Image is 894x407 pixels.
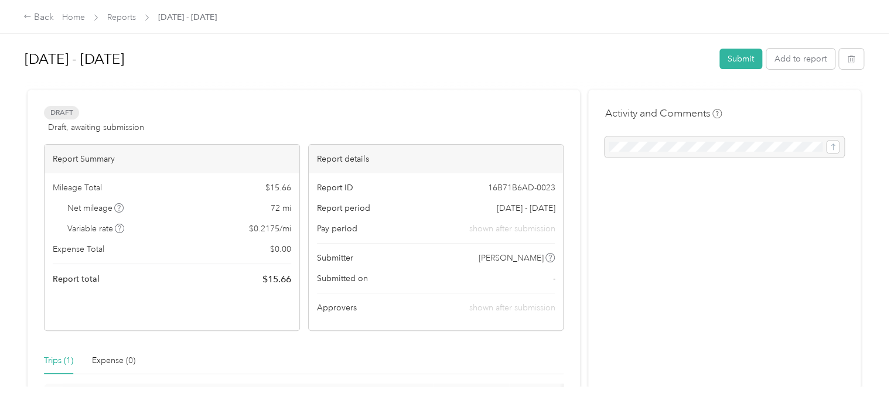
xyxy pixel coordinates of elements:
div: Report details [309,145,564,173]
span: Submitted on [317,272,368,285]
span: $ 15.66 [262,272,291,286]
div: Back [23,11,54,25]
span: Draft [44,106,79,119]
div: Report Summary [45,145,299,173]
span: $ 0.00 [270,243,291,255]
span: 16B71B6AD-0023 [487,182,555,194]
span: shown after submission [469,303,555,313]
span: $ 0.2175 / mi [249,223,291,235]
button: Add to report [766,49,835,69]
span: Report total [53,273,100,285]
span: Report period [317,202,370,214]
span: Pay period [317,223,357,235]
span: - [552,272,555,285]
span: $ 15.66 [265,182,291,194]
div: Expense (0) [92,354,135,367]
span: Expense Total [53,243,104,255]
span: [PERSON_NAME] [479,252,544,264]
span: Draft, awaiting submission [48,121,144,134]
span: Report ID [317,182,353,194]
span: Submitter [317,252,353,264]
span: Approvers [317,302,357,314]
div: Trips (1) [44,354,73,367]
span: Mileage Total [53,182,102,194]
span: shown after submission [469,223,555,235]
span: Variable rate [67,223,125,235]
a: Reports [107,12,136,22]
span: [DATE] - [DATE] [158,11,217,23]
h4: Activity and Comments [605,106,722,121]
a: Home [62,12,85,22]
span: 72 mi [271,202,291,214]
span: Net mileage [67,202,124,214]
span: [DATE] - [DATE] [496,202,555,214]
h1: Sep 1 - 30, 2025 [25,45,711,73]
iframe: Everlance-gr Chat Button Frame [828,341,894,407]
button: Submit [719,49,762,69]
